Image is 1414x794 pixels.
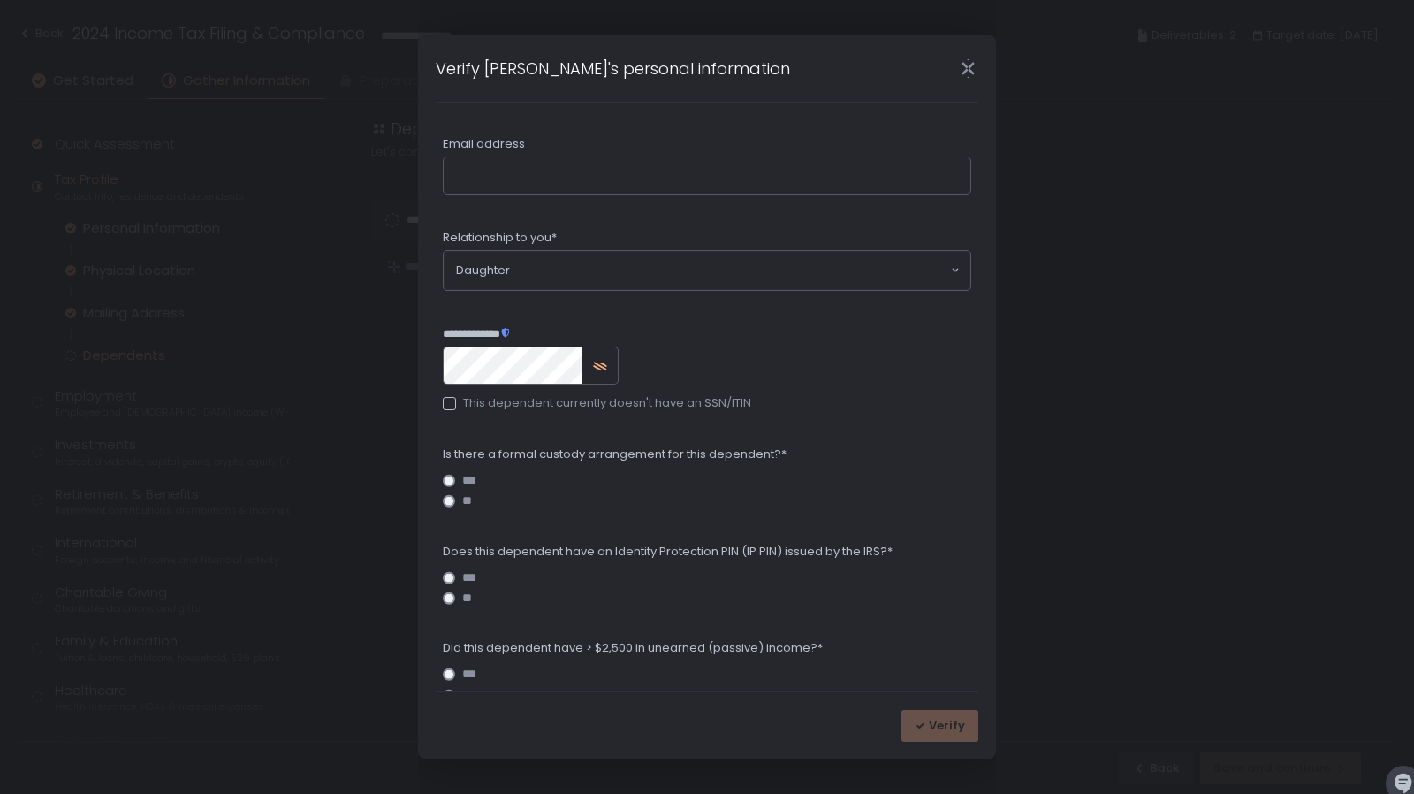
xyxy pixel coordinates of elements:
[939,58,996,79] div: Close
[510,262,949,279] input: Search for option
[443,544,893,560] span: Does this dependent have an Identity Protection PIN (IP PIN) issued by the IRS?*
[443,136,525,152] span: Email address
[443,230,557,246] span: Relationship to you*
[436,57,790,80] h1: Verify [PERSON_NAME]'s personal information
[443,447,787,462] span: Is there a formal custody arrangement for this dependent?*
[443,640,823,656] span: Did this dependent have > $2,500 in unearned (passive) income?*
[444,251,970,290] div: Search for option
[456,262,510,279] span: Daughter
